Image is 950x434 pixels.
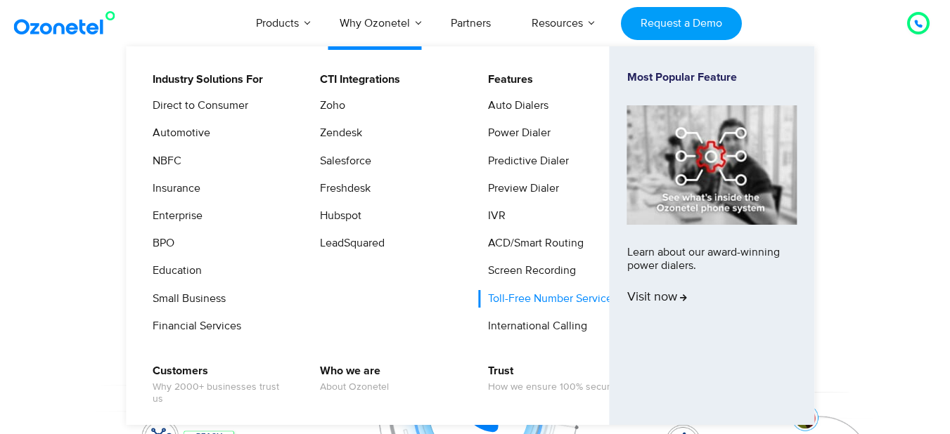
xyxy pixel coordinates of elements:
a: Automotive [143,124,212,142]
img: phone-system-min.jpg [627,105,797,224]
a: Predictive Dialer [479,152,571,170]
a: Most Popular FeatureLearn about our award-winning power dialers.Visit now [627,71,797,400]
a: LeadSquared [311,235,387,252]
a: Who we areAbout Ozonetel [311,362,391,395]
a: Direct to Consumer [143,97,250,114]
a: BPO [143,235,176,252]
a: Features [479,71,535,88]
a: Industry Solutions For [143,71,265,88]
a: Screen Recording [479,262,578,280]
a: TrustHow we ensure 100% security [479,362,622,395]
a: Preview Dialer [479,180,561,197]
span: How we ensure 100% security [488,381,620,393]
span: About Ozonetel [320,381,389,393]
a: Zendesk [311,124,364,142]
a: Auto Dialers [479,97,551,114]
a: Toll-Free Number Services [479,290,620,308]
div: Turn every conversation into a growth engine for your enterprise. [36,194,915,209]
a: International Calling [479,317,589,335]
a: Request a Demo [621,7,741,40]
a: Salesforce [311,152,373,170]
a: Enterprise [143,207,205,225]
a: Small Business [143,290,228,308]
a: IVR [479,207,508,225]
span: Visit now [627,290,687,305]
a: Zoho [311,97,347,114]
div: Customer Experiences [36,126,915,193]
span: Why 2000+ businesses trust us [153,381,291,405]
a: Freshdesk [311,180,373,197]
a: ACD/Smart Routing [479,235,586,252]
a: Education [143,262,204,280]
a: Financial Services [143,317,243,335]
a: CTI Integrations [311,71,402,88]
a: Insurance [143,180,203,197]
a: CustomersWhy 2000+ businesses trust us [143,362,293,407]
a: NBFC [143,152,184,170]
a: Power Dialer [479,124,553,142]
a: Hubspot [311,207,364,225]
div: Orchestrate Intelligent [36,89,915,134]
